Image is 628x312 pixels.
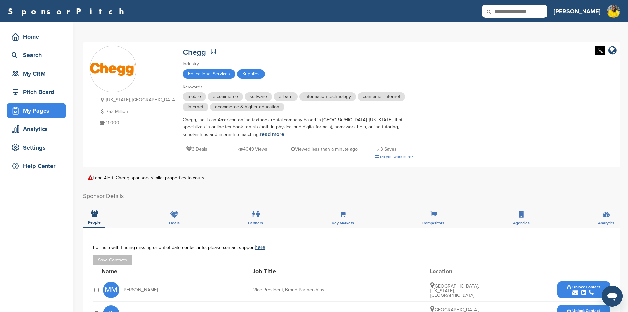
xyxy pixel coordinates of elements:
[10,142,66,154] div: Settings
[183,84,413,91] div: Keywords
[430,268,479,274] div: Location
[10,68,66,80] div: My CRM
[595,46,605,55] img: Twitter white
[90,63,136,76] img: Sponsorpitch & Chegg
[183,116,413,138] div: Chegg, Inc. is an American online textbook rental company based in [GEOGRAPHIC_DATA], [US_STATE],...
[10,105,66,117] div: My Pages
[183,69,235,79] span: Educational Services
[88,175,615,180] div: Lead Alert: Chegg sponsors similar properties to yours
[98,107,176,116] p: 752 Million
[10,160,66,172] div: Help Center
[274,92,298,101] span: e learn
[377,145,397,153] p: 3 Saves
[8,7,128,16] a: SponsorPitch
[253,268,351,274] div: Job Title
[602,286,623,307] iframe: Button to launch messaging window
[183,92,206,101] span: mobile
[245,92,272,101] span: software
[183,60,413,68] div: Industry
[554,4,600,18] a: [PERSON_NAME]
[567,285,600,289] span: Unlock Contact
[607,5,620,18] img: Untitled design (1)
[248,221,263,225] span: Partners
[375,155,413,159] a: Do you work here?
[93,245,610,250] div: For help with finding missing or out-of-date contact info, please contact support .
[183,103,208,111] span: internet
[98,119,176,127] p: 11,000
[430,283,479,298] span: [GEOGRAPHIC_DATA], [US_STATE], [GEOGRAPHIC_DATA]
[380,155,413,159] span: Do you work here?
[255,244,265,251] a: here
[291,145,358,153] p: Viewed less than a minute ago
[210,103,284,111] span: ecommerce & higher education
[7,103,66,118] a: My Pages
[88,220,101,224] span: People
[7,140,66,155] a: Settings
[299,92,356,101] span: information technology
[10,31,66,43] div: Home
[422,221,444,225] span: Competitors
[7,66,66,81] a: My CRM
[98,96,176,104] p: [US_STATE], [GEOGRAPHIC_DATA]
[260,131,284,138] a: read more
[103,282,119,298] span: MM
[358,92,405,101] span: consumer internet
[10,86,66,98] div: Pitch Board
[513,221,530,225] span: Agencies
[598,221,614,225] span: Analytics
[208,92,243,101] span: e-commerce
[183,48,206,57] a: Chegg
[332,221,354,225] span: Key Markets
[169,221,180,225] span: Deals
[83,192,620,201] h2: Sponsor Details
[238,145,267,153] p: 4049 Views
[608,46,617,56] a: company link
[10,49,66,61] div: Search
[7,29,66,44] a: Home
[554,7,600,16] h3: [PERSON_NAME]
[7,48,66,63] a: Search
[7,85,66,100] a: Pitch Board
[7,158,66,174] a: Help Center
[10,123,66,135] div: Analytics
[237,69,265,79] span: Supplies
[93,255,132,265] button: Save Contacts
[253,288,352,292] div: Vice President, Brand Partnerships
[7,121,66,137] a: Analytics
[123,288,158,292] span: [PERSON_NAME]
[102,268,174,274] div: Name
[186,145,207,153] p: 3 Deals
[559,280,608,300] button: Unlock Contact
